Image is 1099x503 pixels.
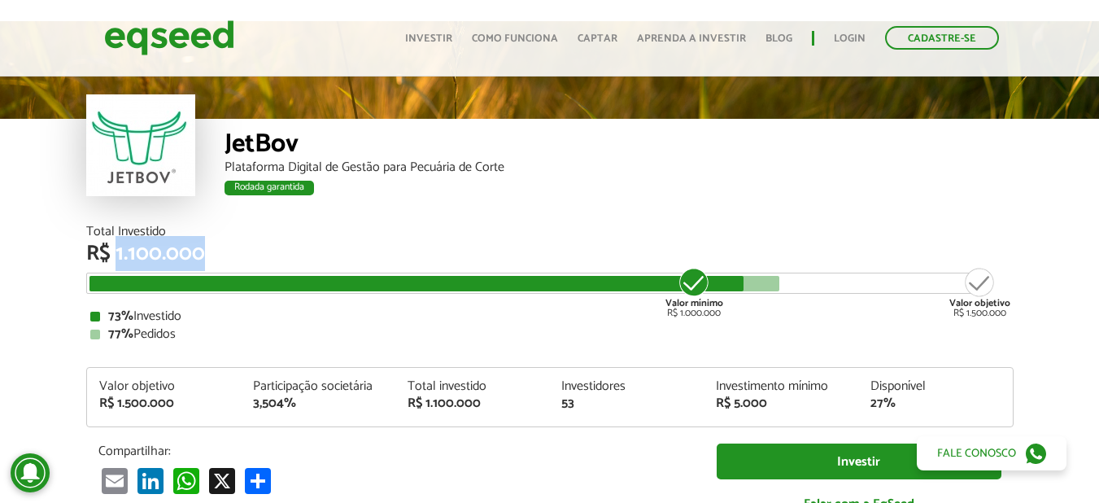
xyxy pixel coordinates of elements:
div: JetBov [225,131,1014,161]
strong: 73% [108,305,133,327]
a: X [206,467,238,494]
a: Compartilhar [242,467,274,494]
a: Como funciona [472,33,558,44]
a: Email [98,467,131,494]
div: Pedidos [90,328,1010,341]
div: Rodada garantida [225,181,314,195]
div: Investidores [561,380,691,393]
div: Participação societária [253,380,383,393]
a: Cadastre-se [885,26,999,50]
a: Fale conosco [917,436,1066,470]
div: R$ 1.500.000 [949,266,1010,318]
div: Disponível [870,380,1001,393]
div: R$ 5.000 [716,397,846,410]
div: Total investido [408,380,538,393]
div: R$ 1.000.000 [664,266,725,318]
strong: Valor objetivo [949,295,1010,311]
a: Investir [405,33,452,44]
a: Investir [717,444,1001,480]
a: Login [834,33,866,44]
div: Plataforma Digital de Gestão para Pecuária de Corte [225,161,1014,174]
div: 3,504% [253,397,383,410]
a: Captar [578,33,617,44]
div: Investimento mínimo [716,380,846,393]
div: R$ 1.500.000 [99,397,229,410]
a: WhatsApp [170,467,203,494]
div: 53 [561,397,691,410]
div: Total Investido [86,225,1014,238]
div: 27% [870,397,1001,410]
strong: 77% [108,323,133,345]
a: Aprenda a investir [637,33,746,44]
img: EqSeed [104,16,234,59]
div: R$ 1.100.000 [408,397,538,410]
div: R$ 1.100.000 [86,243,1014,265]
div: Investido [90,310,1010,323]
a: Blog [765,33,792,44]
p: Compartilhar: [98,444,692,459]
a: LinkedIn [134,467,167,494]
div: Valor objetivo [99,380,229,393]
strong: Valor mínimo [665,295,723,311]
